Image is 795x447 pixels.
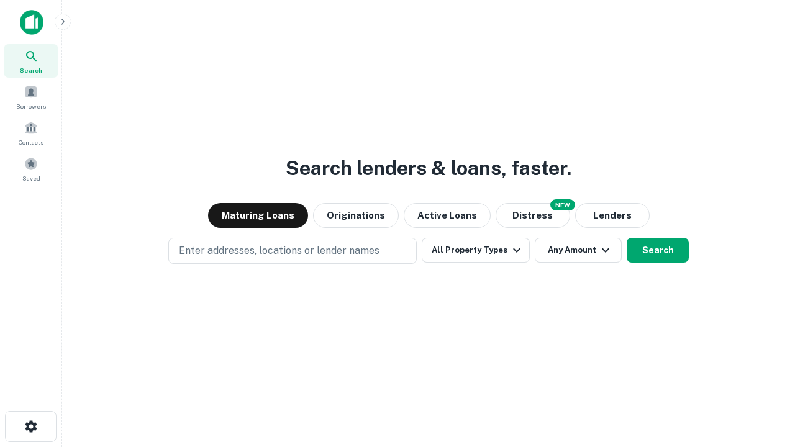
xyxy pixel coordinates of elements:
[4,44,58,78] a: Search
[575,203,650,228] button: Lenders
[20,65,42,75] span: Search
[733,348,795,407] iframe: Chat Widget
[550,199,575,210] div: NEW
[496,203,570,228] button: Search distressed loans with lien and other non-mortgage details.
[313,203,399,228] button: Originations
[20,10,43,35] img: capitalize-icon.png
[627,238,689,263] button: Search
[22,173,40,183] span: Saved
[208,203,308,228] button: Maturing Loans
[404,203,491,228] button: Active Loans
[422,238,530,263] button: All Property Types
[16,101,46,111] span: Borrowers
[168,238,417,264] button: Enter addresses, locations or lender names
[179,243,379,258] p: Enter addresses, locations or lender names
[4,152,58,186] a: Saved
[4,116,58,150] a: Contacts
[4,80,58,114] a: Borrowers
[535,238,622,263] button: Any Amount
[286,153,571,183] h3: Search lenders & loans, faster.
[19,137,43,147] span: Contacts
